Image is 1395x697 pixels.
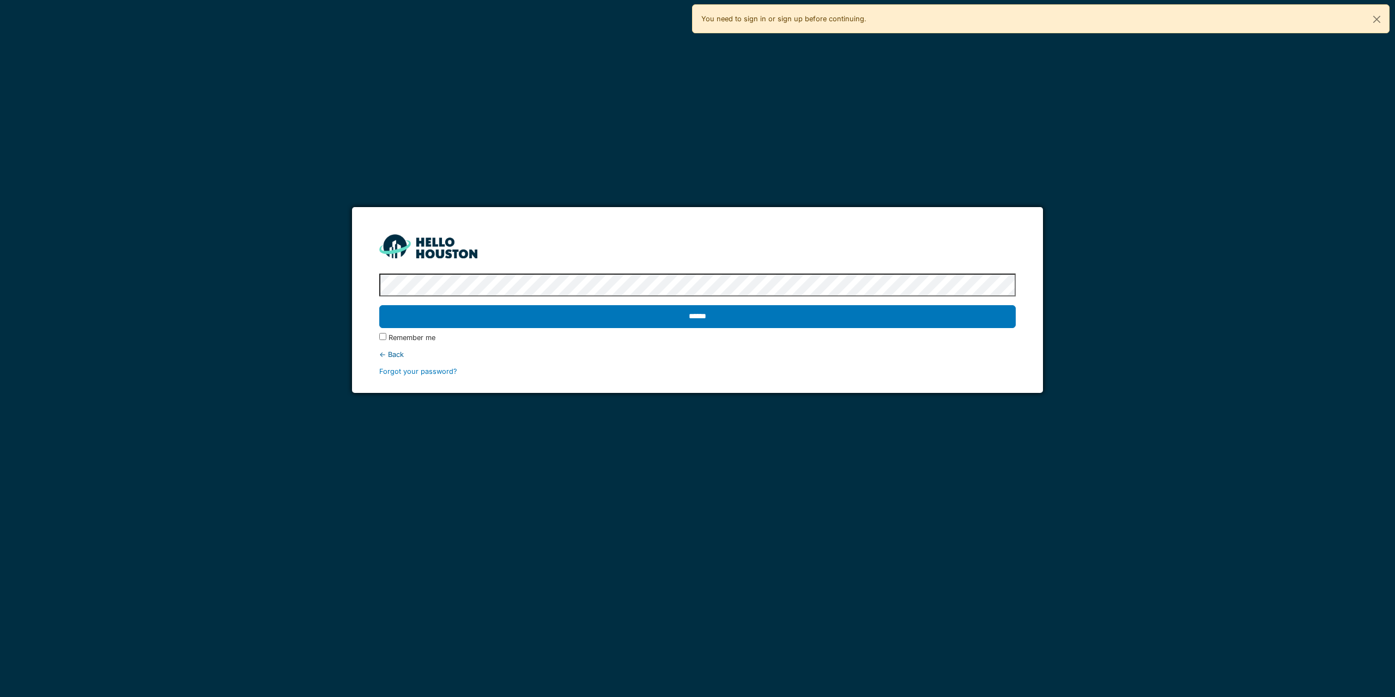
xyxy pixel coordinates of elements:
a: Forgot your password? [379,367,457,375]
div: ← Back [379,349,1015,360]
label: Remember me [389,332,435,343]
button: Close [1364,5,1389,34]
img: HH_line-BYnF2_Hg.png [379,234,477,258]
div: You need to sign in or sign up before continuing. [692,4,1390,33]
